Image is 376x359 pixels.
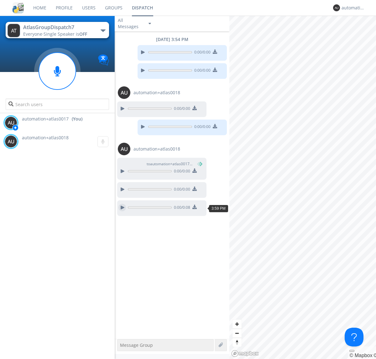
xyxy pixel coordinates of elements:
[22,135,69,141] span: automation+atlas0018
[133,90,180,96] span: automation+atlas0018
[22,116,69,122] span: automation+atlas0017
[213,124,217,128] img: download media button
[23,31,94,37] div: Everyone ·
[172,205,190,212] span: 0:00 / 0:08
[13,2,24,13] img: cddb5a64eb264b2086981ab96f4c1ba7
[349,353,372,358] a: Mapbox
[213,68,217,72] img: download media button
[192,124,211,131] span: 0:00 / 0:00
[231,350,259,357] a: Mapbox logo
[211,206,226,211] span: 3:59 PM
[192,187,197,191] img: download media button
[5,116,17,129] img: 373638.png
[192,205,197,209] img: download media button
[172,106,190,113] span: 0:00 / 0:00
[192,49,211,56] span: 0:00 / 0:00
[349,350,354,352] button: Toggle attribution
[79,31,87,37] span: OFF
[232,320,242,329] button: Zoom in
[333,4,340,11] img: 373638.png
[192,106,197,110] img: download media button
[8,24,20,37] img: 373638.png
[345,328,363,346] iframe: Toggle Customer Support
[6,22,109,38] button: AtlasGroupDispatch7Everyone·Single Speaker isOFF
[98,54,109,65] img: Translation enabled
[172,168,190,175] span: 0:00 / 0:00
[118,143,130,155] img: 373638.png
[192,168,197,173] img: download media button
[23,24,94,31] div: AtlasGroupDispatch7
[6,99,109,110] input: Search users
[118,17,143,30] div: All Messages
[5,135,17,148] img: 373638.png
[232,338,242,347] button: Reset bearing to north
[193,161,202,167] span: (You)
[213,49,217,54] img: download media button
[342,5,365,11] div: automation+atlas0017
[118,86,130,99] img: 373638.png
[147,161,194,167] span: to automation+atlas0017
[232,329,242,338] button: Zoom out
[172,187,190,193] span: 0:00 / 0:00
[149,23,151,24] img: caret-down-sm.svg
[115,36,229,43] div: [DATE] 3:54 PM
[133,146,180,152] span: automation+atlas0018
[72,116,82,122] div: (You)
[44,31,87,37] span: Single Speaker is
[192,68,211,74] span: 0:00 / 0:00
